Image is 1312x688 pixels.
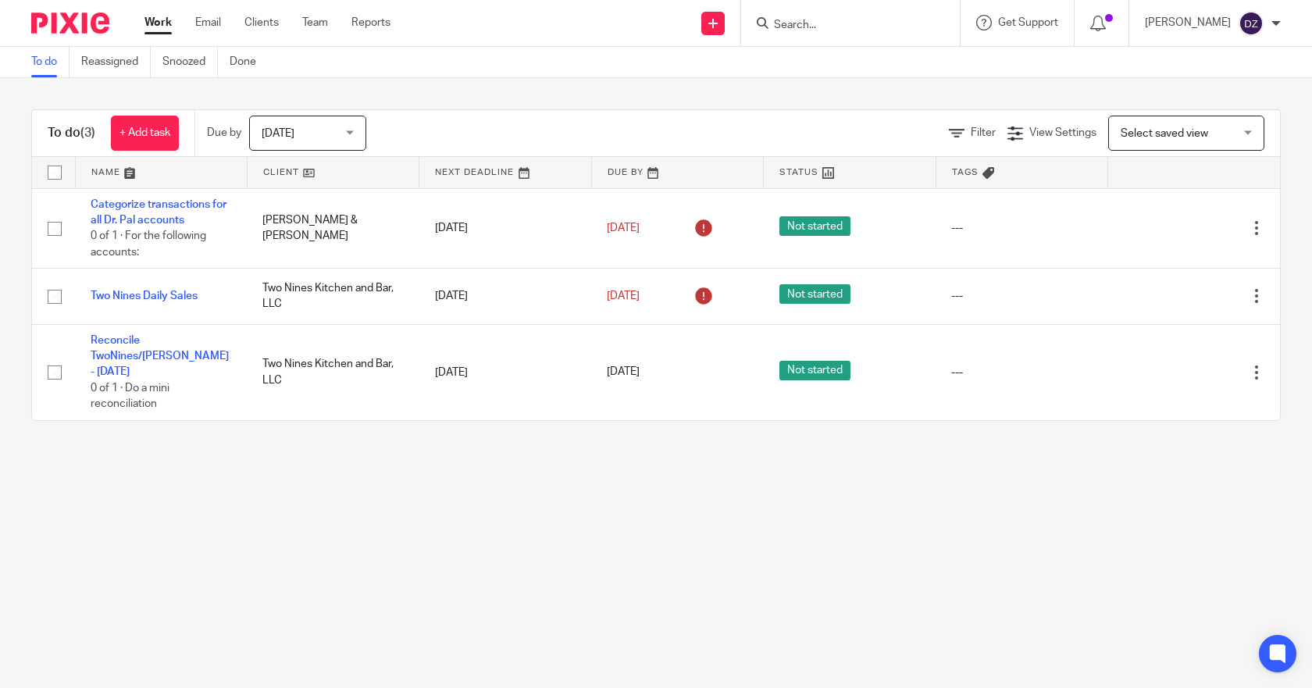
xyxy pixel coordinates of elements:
[951,220,1092,236] div: ---
[207,125,241,141] p: Due by
[31,47,70,77] a: To do
[48,125,95,141] h1: To do
[91,335,229,378] a: Reconcile TwoNines/[PERSON_NAME] - [DATE]
[607,291,640,301] span: [DATE]
[779,216,850,236] span: Not started
[302,15,328,30] a: Team
[607,223,640,233] span: [DATE]
[91,291,198,301] a: Two Nines Daily Sales
[952,168,979,176] span: Tags
[31,12,109,34] img: Pixie
[998,17,1058,28] span: Get Support
[951,288,1092,304] div: ---
[144,15,172,30] a: Work
[244,15,279,30] a: Clients
[772,19,913,33] input: Search
[91,230,206,258] span: 0 of 1 · For the following accounts:
[247,188,419,269] td: [PERSON_NAME] & [PERSON_NAME]
[419,324,591,420] td: [DATE]
[111,116,179,151] a: + Add task
[419,269,591,324] td: [DATE]
[419,188,591,269] td: [DATE]
[230,47,268,77] a: Done
[951,365,1092,380] div: ---
[91,199,226,226] a: Categorize transactions for all Dr. Pal accounts
[81,47,151,77] a: Reassigned
[80,127,95,139] span: (3)
[195,15,221,30] a: Email
[1029,127,1096,138] span: View Settings
[1239,11,1264,36] img: svg%3E
[91,383,169,410] span: 0 of 1 · Do a mini reconciliation
[1145,15,1231,30] p: [PERSON_NAME]
[262,128,294,139] span: [DATE]
[247,269,419,324] td: Two Nines Kitchen and Bar, LLC
[779,361,850,380] span: Not started
[779,284,850,304] span: Not started
[162,47,218,77] a: Snoozed
[247,324,419,420] td: Two Nines Kitchen and Bar, LLC
[1121,128,1208,139] span: Select saved view
[607,367,640,378] span: [DATE]
[351,15,390,30] a: Reports
[971,127,996,138] span: Filter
